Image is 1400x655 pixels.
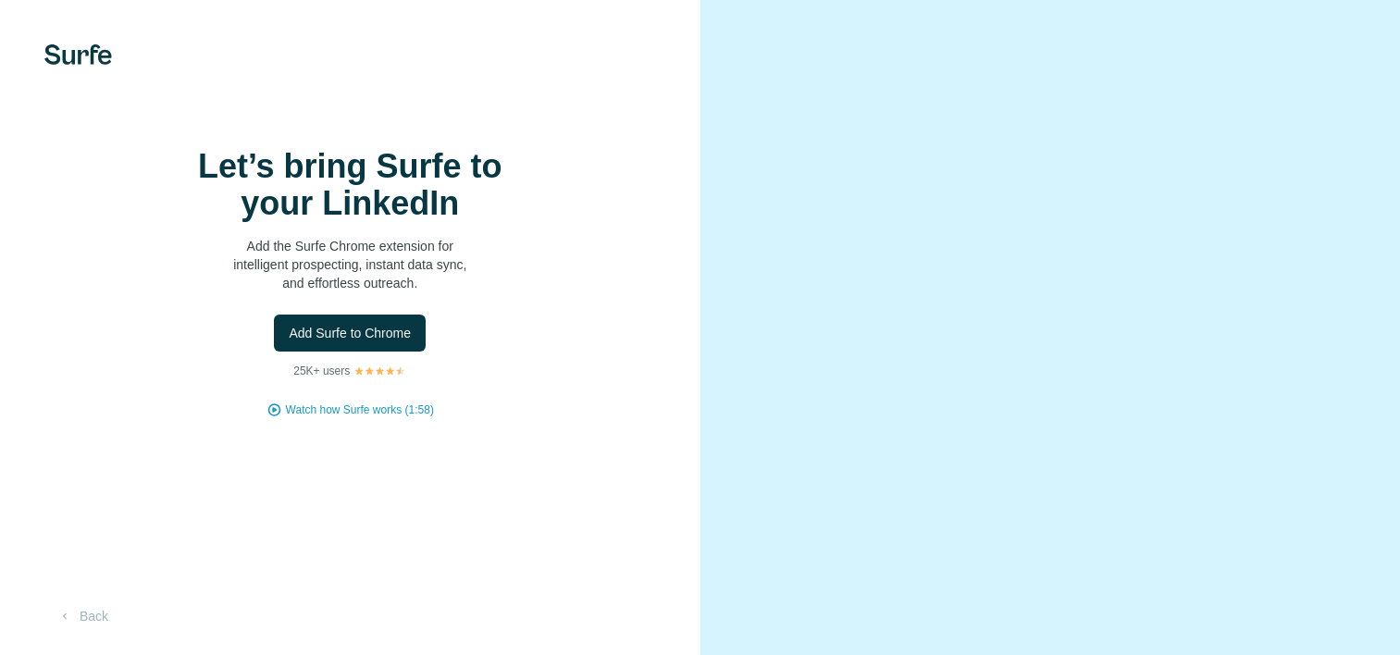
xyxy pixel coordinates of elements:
button: Back [44,599,121,633]
span: Add Surfe to Chrome [289,324,411,342]
img: Rating Stars [353,365,406,377]
img: Surfe's logo [44,44,112,65]
button: Add Surfe to Chrome [274,315,426,352]
p: 25K+ users [293,363,350,379]
p: Add the Surfe Chrome extension for intelligent prospecting, instant data sync, and effortless out... [165,237,535,292]
button: Watch how Surfe works (1:58) [286,402,434,418]
h1: Let’s bring Surfe to your LinkedIn [165,148,535,222]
